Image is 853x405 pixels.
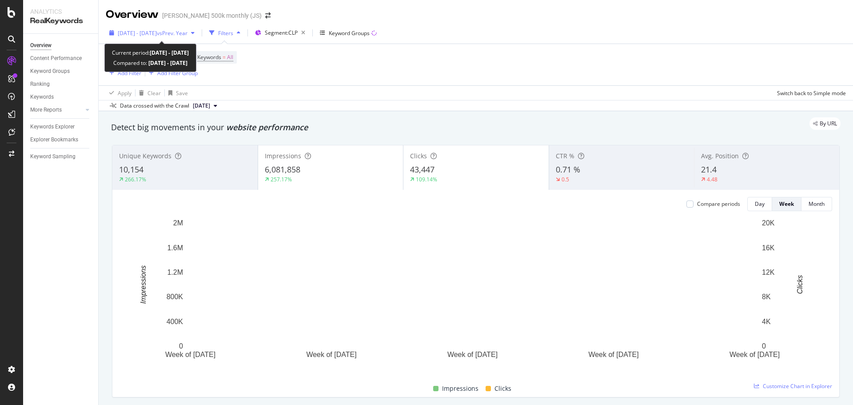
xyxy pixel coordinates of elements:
[416,176,437,183] div: 109.14%
[227,51,233,64] span: All
[112,48,189,58] div: Current period:
[106,7,159,22] div: Overview
[162,11,262,20] div: [PERSON_NAME] 500k monthly (JS)
[106,86,132,100] button: Apply
[206,26,244,40] button: Filters
[120,102,189,110] div: Data crossed with the Crawl
[809,200,825,208] div: Month
[30,105,62,115] div: More Reports
[125,176,146,183] div: 266.17%
[762,269,775,276] text: 12K
[167,293,183,301] text: 800K
[30,122,92,132] a: Keywords Explorer
[30,16,91,26] div: RealKeywords
[140,265,147,304] text: Impressions
[306,351,356,358] text: Week of [DATE]
[30,80,50,89] div: Ranking
[447,351,498,358] text: Week of [DATE]
[189,100,221,111] button: [DATE]
[410,164,434,175] span: 43,447
[494,383,511,394] span: Clicks
[410,152,427,160] span: Clicks
[271,176,292,183] div: 257.17%
[179,342,183,350] text: 0
[556,152,574,160] span: CTR %
[588,351,638,358] text: Week of [DATE]
[173,219,183,227] text: 2M
[801,197,832,211] button: Month
[697,200,740,208] div: Compare periods
[30,54,82,63] div: Content Performance
[30,41,92,50] a: Overview
[329,29,370,37] div: Keyword Groups
[729,351,780,358] text: Week of [DATE]
[30,80,92,89] a: Ranking
[145,68,198,78] button: Add Filter Group
[118,69,141,77] div: Add Filter
[119,152,171,160] span: Unique Keywords
[167,244,183,251] text: 1.6M
[762,293,771,301] text: 8K
[763,382,832,390] span: Customize Chart in Explorer
[762,318,771,325] text: 4K
[30,152,76,161] div: Keyword Sampling
[701,152,739,160] span: Avg. Position
[119,164,143,175] span: 10,154
[265,164,300,175] span: 6,081,858
[30,122,75,132] div: Keywords Explorer
[30,135,78,144] div: Explorer Bookmarks
[223,53,226,61] span: =
[30,7,91,16] div: Analytics
[197,53,221,61] span: Keywords
[165,86,188,100] button: Save
[442,383,478,394] span: Impressions
[136,86,161,100] button: Clear
[30,54,92,63] a: Content Performance
[773,86,846,100] button: Switch back to Simple mode
[316,26,380,40] button: Keyword Groups
[147,59,187,67] b: [DATE] - [DATE]
[106,68,141,78] button: Add Filter
[755,200,765,208] div: Day
[265,152,301,160] span: Impressions
[762,244,775,251] text: 16K
[754,382,832,390] a: Customize Chart in Explorer
[562,176,569,183] div: 0.5
[762,219,775,227] text: 20K
[106,26,198,40] button: [DATE] - [DATE]vsPrev. Year
[809,117,841,130] div: legacy label
[30,135,92,144] a: Explorer Bookmarks
[150,49,189,56] b: [DATE] - [DATE]
[779,200,794,208] div: Week
[556,164,580,175] span: 0.71 %
[147,89,161,97] div: Clear
[120,218,825,373] svg: A chart.
[157,29,187,37] span: vs Prev. Year
[176,89,188,97] div: Save
[777,89,846,97] div: Switch back to Simple mode
[707,176,717,183] div: 4.48
[796,275,804,294] text: Clicks
[118,29,157,37] span: [DATE] - [DATE]
[251,26,309,40] button: Segment:CLP
[167,269,183,276] text: 1.2M
[265,12,271,19] div: arrow-right-arrow-left
[113,58,187,68] div: Compared to:
[30,92,92,102] a: Keywords
[30,41,52,50] div: Overview
[30,67,92,76] a: Keyword Groups
[820,121,837,126] span: By URL
[30,152,92,161] a: Keyword Sampling
[118,89,132,97] div: Apply
[265,29,298,36] span: Segment: CLP
[165,351,215,358] text: Week of [DATE]
[701,164,717,175] span: 21.4
[762,342,766,350] text: 0
[218,29,233,37] div: Filters
[772,197,801,211] button: Week
[193,102,210,110] span: 2025 Jul. 27th
[30,67,70,76] div: Keyword Groups
[30,105,83,115] a: More Reports
[157,69,198,77] div: Add Filter Group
